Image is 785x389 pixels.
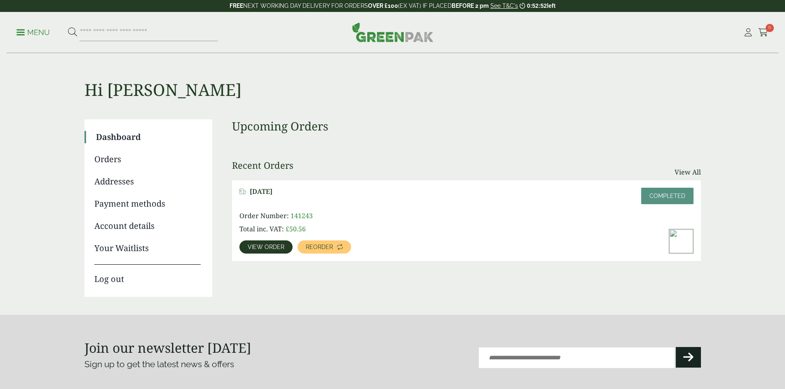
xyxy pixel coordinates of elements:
span: View order [248,244,284,250]
span: [DATE] [250,188,272,196]
span: 141243 [291,211,313,220]
i: My Account [743,28,753,37]
strong: FREE [230,2,243,9]
img: GreenPak Supplies [352,22,434,42]
a: Log out [94,264,201,285]
span: Order Number: [239,211,289,220]
a: View All [675,167,701,177]
span: Reorder [306,244,333,250]
h3: Recent Orders [232,160,293,170]
h1: Hi [PERSON_NAME] [84,54,701,100]
bdi: 50.56 [286,224,306,233]
a: 0 [758,26,769,39]
strong: Join our newsletter [DATE] [84,339,251,356]
i: Cart [758,28,769,37]
a: Dashboard [96,131,201,143]
p: Menu [16,28,50,37]
a: Your Waitlists [94,242,201,254]
a: View order [239,240,293,254]
strong: OVER £100 [368,2,398,9]
a: See T&C's [490,2,518,9]
span: Total inc. VAT: [239,224,284,233]
img: Large-Kraft-Chicken-Box-with-Chicken-and-Chips-300x200.jpg [669,229,693,253]
a: Orders [94,153,201,165]
a: Addresses [94,175,201,188]
a: Menu [16,28,50,36]
a: Reorder [298,240,351,254]
h3: Upcoming Orders [232,119,701,133]
span: 0:52:52 [527,2,547,9]
p: Sign up to get the latest news & offers [84,358,362,371]
a: Payment methods [94,198,201,210]
strong: BEFORE 2 pm [452,2,489,9]
span: £ [286,224,289,233]
span: Completed [649,193,685,199]
a: Account details [94,220,201,232]
span: left [547,2,555,9]
span: 0 [766,24,774,32]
